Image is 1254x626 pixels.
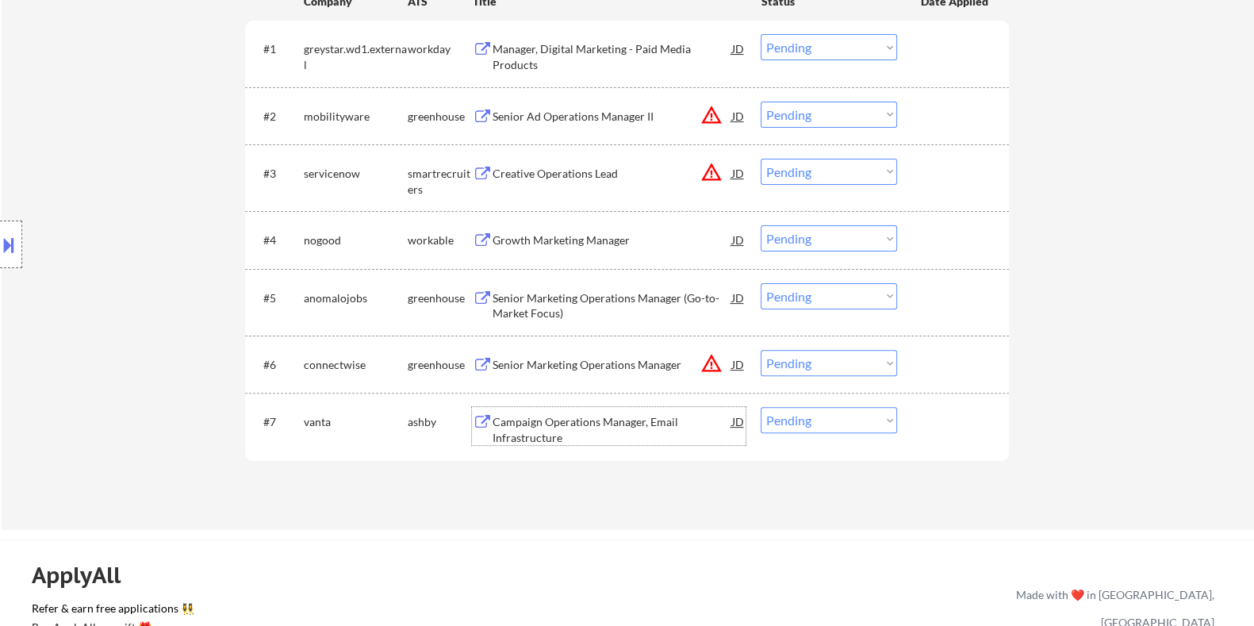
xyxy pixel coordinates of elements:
[303,357,407,373] div: connectwise
[700,161,722,183] button: warning_amber
[303,414,407,430] div: vanta
[492,109,731,125] div: Senior Ad Operations Manager II
[32,603,685,620] a: Refer & earn free applications 👯‍♀️
[407,414,472,430] div: ashby
[492,290,731,321] div: Senior Marketing Operations Manager (Go-to-Market Focus)
[730,283,746,312] div: JD
[492,41,731,72] div: Manager, Digital Marketing - Paid Media Products
[407,166,472,197] div: smartrecruiters
[303,166,407,182] div: servicenow
[407,357,472,373] div: greenhouse
[492,357,731,373] div: Senior Marketing Operations Manager
[263,41,290,57] div: #1
[730,34,746,63] div: JD
[730,407,746,436] div: JD
[492,166,731,182] div: Creative Operations Lead
[303,232,407,248] div: nogood
[407,41,472,57] div: workday
[730,159,746,187] div: JD
[730,350,746,378] div: JD
[730,225,746,254] div: JD
[407,232,472,248] div: workable
[32,562,139,589] div: ApplyAll
[700,104,722,126] button: warning_amber
[700,352,722,374] button: warning_amber
[730,102,746,130] div: JD
[263,414,290,430] div: #7
[303,290,407,306] div: anomalojobs
[303,41,407,72] div: greystar.wd1.external
[492,414,731,445] div: Campaign Operations Manager, Email Infrastructure
[407,109,472,125] div: greenhouse
[492,232,731,248] div: Growth Marketing Manager
[407,290,472,306] div: greenhouse
[303,109,407,125] div: mobilityware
